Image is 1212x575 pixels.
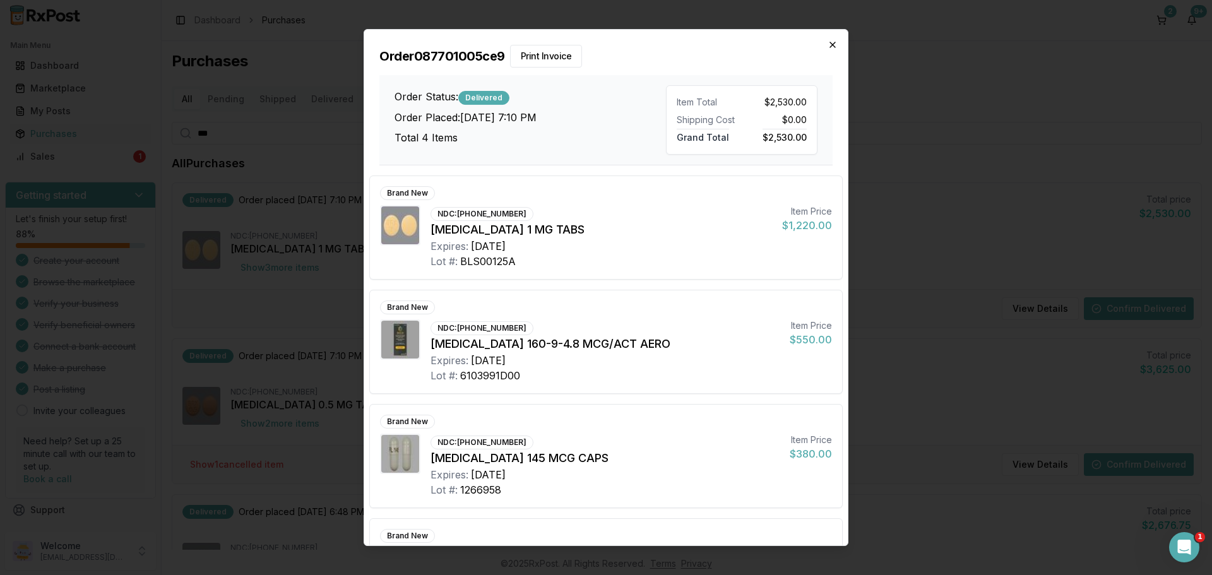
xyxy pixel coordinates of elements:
h2: Order 087701005ce9 [379,45,833,68]
div: [MEDICAL_DATA] 145 MCG CAPS [431,449,780,467]
div: $0.00 [747,114,807,126]
div: [DATE] [471,239,506,254]
div: Item Price [790,434,832,446]
iframe: Intercom live chat [1169,532,1199,562]
div: Delivered [458,91,509,105]
div: [DATE] [471,353,506,368]
span: 1 [1195,532,1205,542]
div: NDC: [PHONE_NUMBER] [431,321,533,335]
h3: Order Placed: [DATE] 7:10 PM [395,110,666,125]
span: Grand Total [677,129,729,143]
span: $2,530.00 [764,96,807,109]
div: Brand New [380,186,435,200]
div: Expires: [431,467,468,482]
div: BLS00125A [460,254,516,269]
span: $2,530.00 [763,129,807,143]
img: Linzess 145 MCG CAPS [381,435,419,473]
div: $1,220.00 [782,218,832,233]
img: Rexulti 1 MG TABS [381,206,419,244]
div: Lot #: [431,368,458,383]
div: Item Price [782,205,832,218]
div: [MEDICAL_DATA] 1 MG TABS [431,221,772,239]
div: 6103991D00 [460,368,520,383]
button: Print Invoice [510,45,583,68]
div: Item Total [677,96,737,109]
h3: Total 4 Items [395,130,666,145]
div: Item Price [790,319,832,332]
h3: Order Status: [395,89,666,105]
div: Brand New [380,529,435,543]
div: Lot #: [431,254,458,269]
div: Expires: [431,239,468,254]
div: NDC: [PHONE_NUMBER] [431,436,533,449]
div: [MEDICAL_DATA] 160-9-4.8 MCG/ACT AERO [431,335,780,353]
div: Lot #: [431,482,458,497]
div: $380.00 [790,446,832,461]
div: NDC: [PHONE_NUMBER] [431,207,533,221]
div: Brand New [380,300,435,314]
div: [DATE] [471,467,506,482]
div: $550.00 [790,332,832,347]
img: Breztri Aerosphere 160-9-4.8 MCG/ACT AERO [381,321,419,359]
div: 1266958 [460,482,501,497]
div: Expires: [431,353,468,368]
div: Brand New [380,415,435,429]
div: Shipping Cost [677,114,737,126]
